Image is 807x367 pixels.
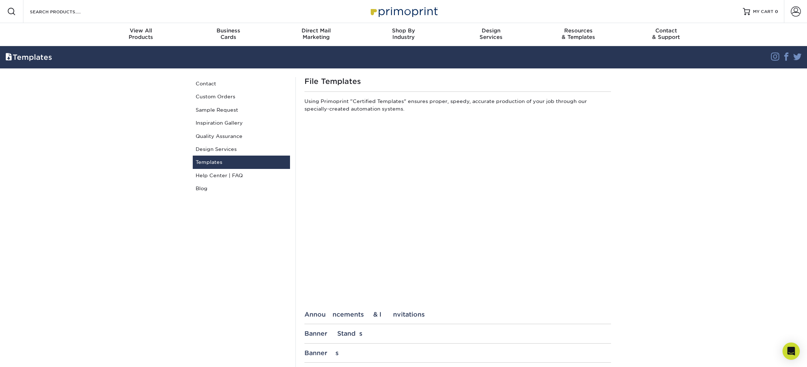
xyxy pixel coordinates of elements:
span: Design [447,27,535,34]
a: Sample Request [193,103,290,116]
a: Help Center | FAQ [193,169,290,182]
span: Shop By [360,27,447,34]
div: Marketing [272,27,360,40]
a: Resources& Templates [535,23,622,46]
a: Design Services [193,143,290,156]
div: & Templates [535,27,622,40]
span: MY CART [753,9,773,15]
div: Industry [360,27,447,40]
div: Products [97,27,185,40]
span: 0 [775,9,778,14]
div: Banner Stands [304,330,611,337]
span: Resources [535,27,622,34]
a: Contact& Support [622,23,710,46]
a: Direct MailMarketing [272,23,360,46]
div: Banners [304,349,611,357]
a: Contact [193,77,290,90]
span: Direct Mail [272,27,360,34]
a: Custom Orders [193,90,290,103]
a: Quality Assurance [193,130,290,143]
h1: File Templates [304,77,611,86]
div: Announcements & Invitations [304,311,611,318]
p: Using Primoprint "Certified Templates" ensures proper, speedy, accurate production of your job th... [304,98,611,115]
a: Blog [193,182,290,195]
span: View All [97,27,185,34]
a: BusinessCards [185,23,272,46]
input: SEARCH PRODUCTS..... [29,7,99,16]
div: Cards [185,27,272,40]
div: Services [447,27,535,40]
a: Shop ByIndustry [360,23,447,46]
span: Business [185,27,272,34]
a: Templates [193,156,290,169]
span: Contact [622,27,710,34]
div: & Support [622,27,710,40]
img: Primoprint [367,4,440,19]
a: View AllProducts [97,23,185,46]
a: Inspiration Gallery [193,116,290,129]
div: Open Intercom Messenger [783,343,800,360]
a: DesignServices [447,23,535,46]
